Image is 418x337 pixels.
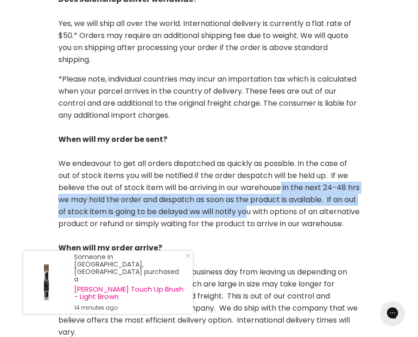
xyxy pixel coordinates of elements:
span: * Orders may require an additional shipping fee due to weight. We will quote you on shipping afte... [58,30,348,65]
svg: Close Icon [185,253,190,259]
a: [PERSON_NAME] Touch Up Brush - Light Brown [74,286,184,300]
span: Yes, we will ship all over the world. International delivery is currently a flat rate of $50. [58,18,351,41]
a: Close Notification [181,253,190,262]
strong: When will my order be sent? [58,134,167,145]
strong: When will my order arrive? [58,242,162,253]
div: Someone in [GEOGRAPHIC_DATA], [GEOGRAPHIC_DATA] purchased a [74,253,184,312]
small: 14 minutes ago [74,304,184,312]
a: Visit product page [23,251,70,314]
span: We endeavour to get all orders dispatched as quickly as possible. In the case of out of stock ite... [58,158,360,229]
iframe: Gorgias live chat messenger [376,298,409,328]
